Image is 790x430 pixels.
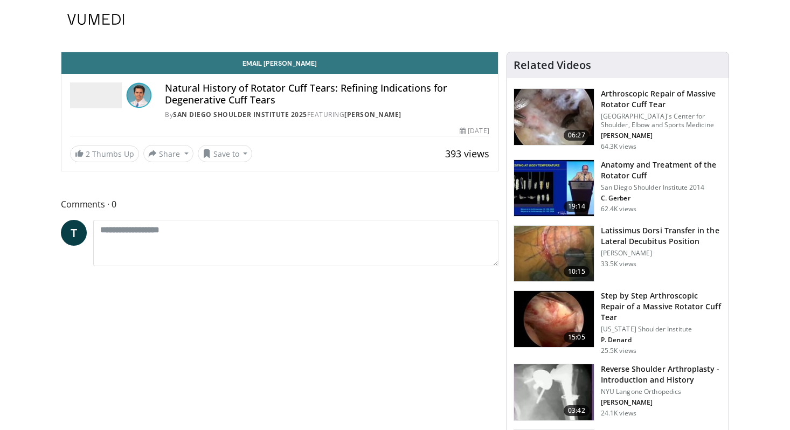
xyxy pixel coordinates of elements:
p: William Levine [601,131,722,140]
p: Christian Gerber [601,194,722,203]
span: Comments 0 [61,197,498,211]
p: 33.5K views [601,260,636,268]
p: 24.1K views [601,409,636,418]
div: By FEATURING [165,110,489,120]
p: 64.3K views [601,142,636,151]
a: 19:14 Anatomy and Treatment of the Rotator Cuff San Diego Shoulder Institute 2014 C. Gerber 62.4K... [514,159,722,217]
h3: Reverse Shoulder Arthroplasty - Introduction and History [601,364,722,385]
h3: Latissimus Dorsi Transfer in the Lateral Decubitus Position [601,225,722,247]
a: 10:15 Latissimus Dorsi Transfer in the Lateral Decubitus Position [PERSON_NAME] 33.5K views [514,225,722,282]
button: Save to [198,145,253,162]
h4: Natural History of Rotator Cuff Tears: Refining Indications for Degenerative Cuff Tears [165,82,489,106]
a: 2 Thumbs Up [70,145,139,162]
span: 03:42 [564,405,590,416]
p: San Diego Shoulder Institute 2014 [601,183,722,192]
p: NYU Langone Orthopedics [601,387,722,396]
h3: Arthroscopic Repair of Massive Rotator Cuff Tear [601,88,722,110]
div: [DATE] [460,126,489,136]
a: Email [PERSON_NAME] [61,52,498,74]
img: zucker_4.png.150x105_q85_crop-smart_upscale.jpg [514,364,594,420]
p: [US_STATE] Shoulder Institute [601,325,722,334]
span: 393 views [445,147,489,160]
img: 7cd5bdb9-3b5e-40f2-a8f4-702d57719c06.150x105_q85_crop-smart_upscale.jpg [514,291,594,347]
a: 15:05 Step by Step Arthroscopic Repair of a Massive Rotator Cuff Tear [US_STATE] Shoulder Institu... [514,290,722,355]
img: 38501_0000_3.png.150x105_q85_crop-smart_upscale.jpg [514,226,594,282]
a: 03:42 Reverse Shoulder Arthroplasty - Introduction and History NYU Langone Orthopedics [PERSON_NA... [514,364,722,421]
p: 25.5K views [601,346,636,355]
span: 15:05 [564,332,590,343]
img: Avatar [126,82,152,108]
img: 281021_0002_1.png.150x105_q85_crop-smart_upscale.jpg [514,89,594,145]
span: 2 [86,149,90,159]
img: VuMedi Logo [67,14,124,25]
button: Share [143,145,193,162]
img: 58008271-3059-4eea-87a5-8726eb53a503.150x105_q85_crop-smart_upscale.jpg [514,160,594,216]
h4: Related Videos [514,59,591,72]
a: 06:27 Arthroscopic Repair of Massive Rotator Cuff Tear [GEOGRAPHIC_DATA]'s Center for Shoulder, E... [514,88,722,151]
img: San Diego Shoulder Institute 2025 [70,82,122,108]
p: [PERSON_NAME] [601,249,722,258]
span: 19:14 [564,201,590,212]
p: [GEOGRAPHIC_DATA]'s Center for Shoulder, Elbow and Sports Medicine [601,112,722,129]
span: 06:27 [564,130,590,141]
a: T [61,220,87,246]
p: Joe Zuckerman [601,398,722,407]
a: San Diego Shoulder Institute 2025 [173,110,307,119]
span: 10:15 [564,266,590,277]
p: 62.4K views [601,205,636,213]
h3: Anatomy and Treatment of the Rotator Cuff [601,159,722,181]
a: [PERSON_NAME] [344,110,401,119]
p: Patrick Denard [601,336,722,344]
h3: Step by Step Arthroscopic Repair of a Massive Rotator Cuff Tear [601,290,722,323]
